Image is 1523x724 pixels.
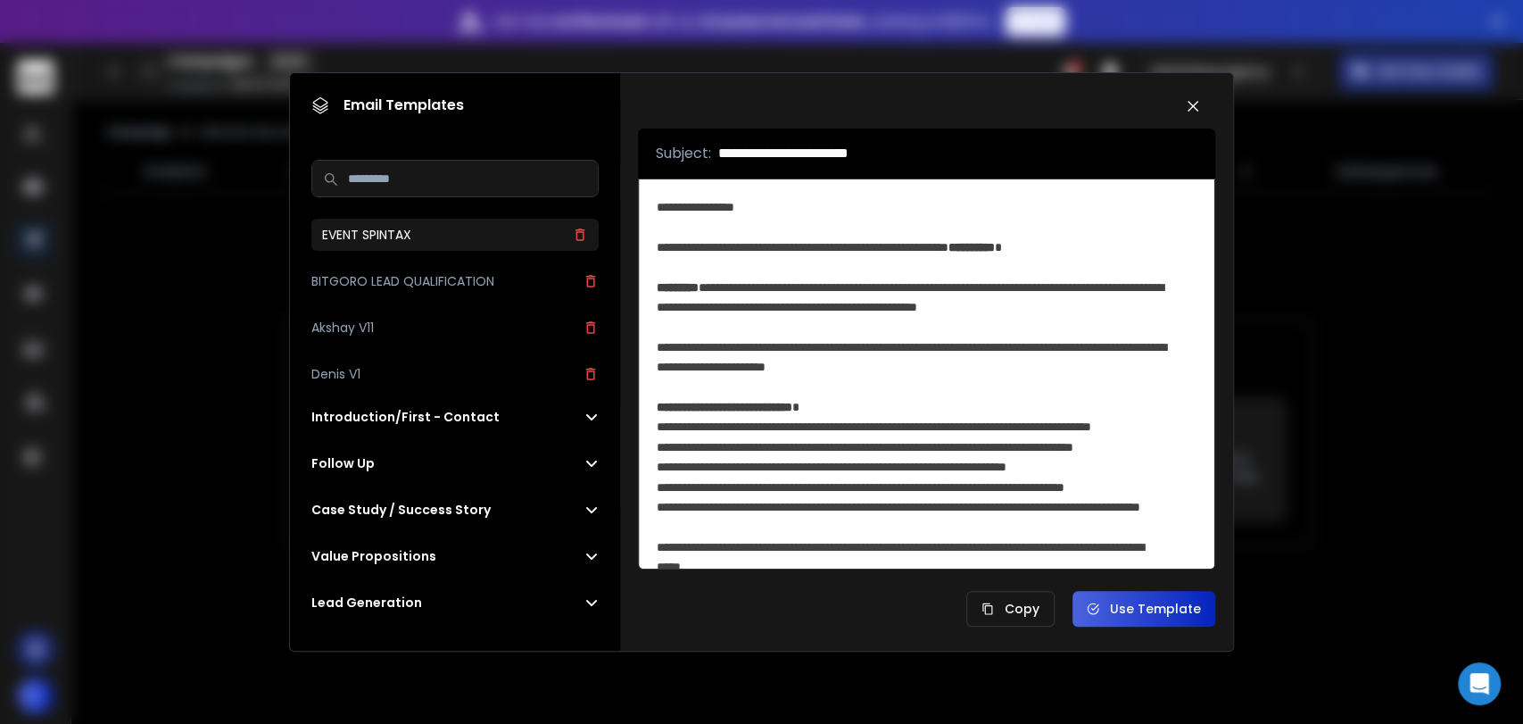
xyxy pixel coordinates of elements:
div: Open Intercom Messenger [1458,662,1501,705]
h3: Denis V1 [311,365,360,383]
h3: EVENT SPINTAX [322,226,411,244]
button: Follow Up [311,454,599,472]
h3: BITGORO LEAD QUALIFICATION [311,272,494,290]
button: Lead Generation [311,594,599,612]
p: Subject: [656,143,711,164]
h1: Email Templates [311,95,464,116]
button: Use Template [1072,591,1215,627]
button: Introduction/First - Contact [311,408,599,426]
h3: Akshay V11 [311,319,374,337]
button: Copy [966,591,1055,627]
button: Value Propositions [311,547,599,565]
button: Case Study / Success Story [311,501,599,519]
